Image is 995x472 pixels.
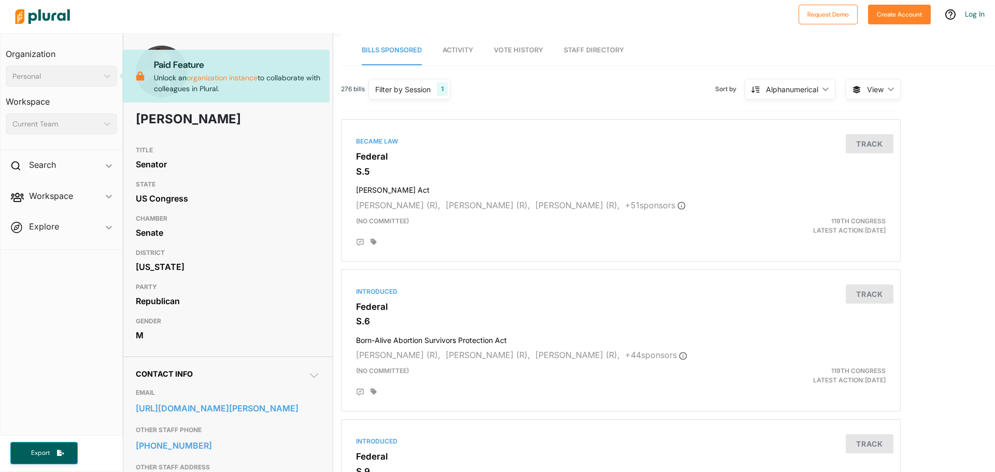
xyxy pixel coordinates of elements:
img: Headshot of Thom Tillis [136,46,188,109]
span: [PERSON_NAME] (R), [446,350,530,360]
div: Latest Action: [DATE] [712,366,893,385]
h3: OTHER STAFF PHONE [136,424,320,436]
button: Track [846,284,893,304]
div: [US_STATE] [136,259,320,275]
div: Alphanumerical [766,84,818,95]
button: Export [10,442,78,464]
p: Paid Feature [154,58,321,71]
span: Vote History [494,46,543,54]
span: Activity [443,46,473,54]
div: Introduced [356,287,886,296]
a: Create Account [868,8,931,19]
button: Request Demo [799,5,858,24]
span: Sort by [715,84,745,94]
h3: Organization [6,39,117,62]
div: Introduced [356,437,886,446]
h3: EMAIL [136,387,320,399]
button: Create Account [868,5,931,24]
h3: Workspace [6,87,117,109]
h3: STATE [136,178,320,191]
h4: [PERSON_NAME] Act [356,181,886,195]
a: [URL][DOMAIN_NAME][PERSON_NAME] [136,401,320,416]
a: Log In [965,9,985,19]
div: Add tags [371,388,377,395]
div: M [136,327,320,343]
span: 276 bills [341,84,365,94]
a: Vote History [494,36,543,65]
h3: Federal [356,151,886,162]
div: Senate [136,225,320,240]
span: 119th Congress [831,367,886,375]
h3: TITLE [136,144,320,156]
h3: DISTRICT [136,247,320,259]
span: 119th Congress [831,217,886,225]
div: (no committee) [348,217,712,235]
button: Track [846,434,893,453]
span: View [867,84,884,95]
h3: Federal [356,302,886,312]
button: Track [846,134,893,153]
span: [PERSON_NAME] (R), [356,200,440,210]
div: Add Position Statement [356,388,364,396]
div: (no committee) [348,366,712,385]
span: [PERSON_NAME] (R), [535,200,620,210]
span: Contact Info [136,369,193,378]
span: Export [24,449,57,457]
h1: [PERSON_NAME] [136,104,246,135]
h3: PARTY [136,281,320,293]
div: Add tags [371,238,377,246]
h4: Born-Alive Abortion Survivors Protection Act [356,331,886,345]
h3: S.6 [356,316,886,326]
a: organization instance [187,73,258,82]
h3: CHAMBER [136,212,320,225]
span: [PERSON_NAME] (R), [446,200,530,210]
div: Senator [136,156,320,172]
a: [PHONE_NUMBER] [136,438,320,453]
div: Became Law [356,137,886,146]
div: Personal [12,71,100,82]
h3: GENDER [136,315,320,327]
h3: Federal [356,451,886,462]
a: Request Demo [799,8,858,19]
div: Add Position Statement [356,238,364,247]
span: + 44 sponsor s [625,350,687,360]
span: + 51 sponsor s [625,200,686,210]
a: Staff Directory [564,36,624,65]
a: Bills Sponsored [362,36,422,65]
div: 1 [437,82,448,96]
span: Bills Sponsored [362,46,422,54]
div: Latest Action: [DATE] [712,217,893,235]
h2: Search [29,159,56,170]
p: Unlock an to collaborate with colleagues in Plural. [154,58,321,94]
span: [PERSON_NAME] (R), [356,350,440,360]
a: Activity [443,36,473,65]
div: Filter by Session [375,84,431,95]
h3: S.5 [356,166,886,177]
div: Republican [136,293,320,309]
div: Current Team [12,119,100,130]
span: [PERSON_NAME] (R), [535,350,620,360]
div: US Congress [136,191,320,206]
